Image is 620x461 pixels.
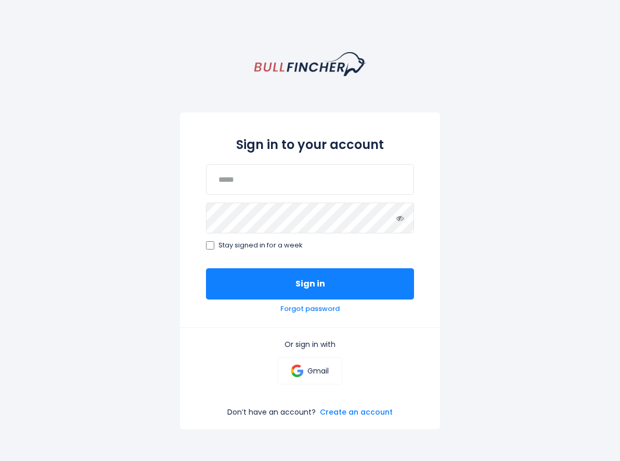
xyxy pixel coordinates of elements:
[227,407,316,417] p: Don’t have an account?
[206,135,414,154] h2: Sign in to your account
[254,52,366,76] a: homepage
[320,407,393,417] a: Create an account
[206,268,414,300] button: Sign in
[218,241,303,250] span: Stay signed in for a week
[206,241,214,250] input: Stay signed in for a week
[278,357,342,384] a: Gmail
[307,366,329,376] p: Gmail
[206,340,414,349] p: Or sign in with
[280,305,340,314] a: Forgot password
